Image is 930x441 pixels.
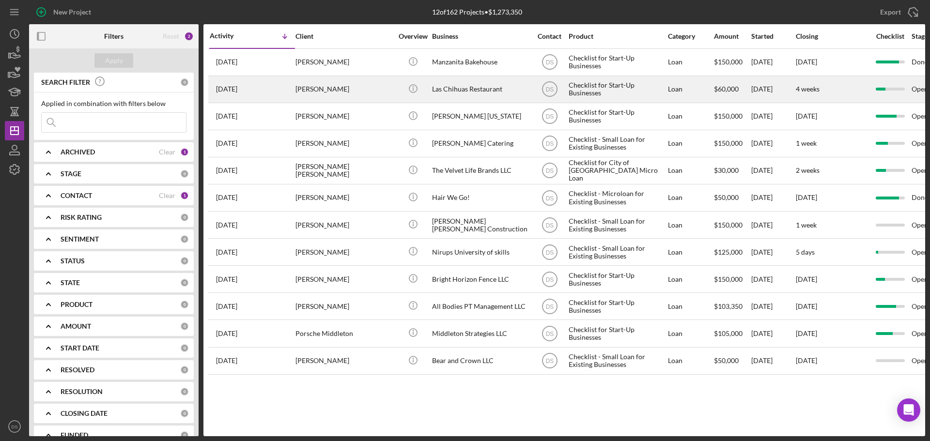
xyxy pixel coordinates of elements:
[53,2,91,22] div: New Project
[180,300,189,309] div: 0
[295,266,392,292] div: [PERSON_NAME]
[870,2,925,22] button: Export
[668,212,713,238] div: Loan
[751,266,795,292] div: [DATE]
[714,320,750,346] div: $105,000
[180,365,189,374] div: 0
[104,32,124,40] b: Filters
[432,239,529,265] div: Nirups University of skills
[796,302,817,310] time: [DATE]
[29,2,101,22] button: New Project
[569,104,666,129] div: Checklist for Start-Up Businesses
[545,222,554,228] text: DS
[668,32,713,40] div: Category
[751,104,795,129] div: [DATE]
[545,167,554,174] text: DS
[796,248,815,256] time: 5 days
[180,235,189,243] div: 0
[714,104,750,129] div: $150,000
[668,348,713,374] div: Loan
[216,330,237,337] time: 2025-06-03 18:26
[180,344,189,352] div: 0
[545,358,554,365] text: DS
[61,388,103,395] b: RESOLUTION
[714,158,750,183] div: $30,000
[545,140,554,147] text: DS
[751,131,795,156] div: [DATE]
[569,32,666,40] div: Product
[796,356,817,365] time: [DATE]
[61,170,81,178] b: STAGE
[714,212,750,238] div: $150,000
[395,32,431,40] div: Overview
[295,49,392,75] div: [PERSON_NAME]
[216,112,237,120] time: 2025-07-28 18:46
[180,322,189,331] div: 0
[545,113,554,120] text: DS
[545,276,554,283] text: DS
[61,344,99,352] b: START DATE
[432,293,529,319] div: All Bodies PT Management LLC
[159,148,175,156] div: Clear
[880,2,901,22] div: Export
[751,239,795,265] div: [DATE]
[61,279,80,287] b: STATE
[545,59,554,66] text: DS
[432,32,529,40] div: Business
[714,293,750,319] div: $103,350
[751,293,795,319] div: [DATE]
[216,248,237,256] time: 2025-07-13 17:55
[668,293,713,319] div: Loan
[216,275,237,283] time: 2025-06-30 05:14
[432,76,529,102] div: Las Chihuas Restaurant
[61,257,85,265] b: STATUS
[869,32,911,40] div: Checklist
[569,239,666,265] div: Checklist - Small Loan for Existing Businesses
[796,85,820,93] time: 4 weeks
[5,417,24,436] button: DS
[751,185,795,211] div: [DATE]
[796,275,817,283] time: [DATE]
[295,320,392,346] div: Porsche Middleton
[714,239,750,265] div: $125,000
[668,266,713,292] div: Loan
[295,348,392,374] div: [PERSON_NAME]
[210,32,252,40] div: Activity
[531,32,568,40] div: Contact
[159,192,175,199] div: Clear
[569,293,666,319] div: Checklist for Start-Up Businesses
[668,320,713,346] div: Loan
[61,192,92,199] b: CONTACT
[714,49,750,75] div: $150,000
[295,158,392,183] div: [PERSON_NAME] [PERSON_NAME]
[295,293,392,319] div: [PERSON_NAME]
[668,76,713,102] div: Loan
[569,131,666,156] div: Checklist - Small Loan for Existing Businesses
[61,410,108,417] b: CLOSING DATE
[545,195,554,201] text: DS
[796,221,817,229] time: 1 week
[61,366,94,374] b: RESOLVED
[714,131,750,156] div: $150,000
[668,131,713,156] div: Loan
[216,139,237,147] time: 2025-07-28 17:39
[432,8,522,16] div: 12 of 162 Projects • $1,273,350
[796,32,868,40] div: Closing
[432,212,529,238] div: [PERSON_NAME] [PERSON_NAME] Construction
[714,348,750,374] div: $50,000
[180,169,189,178] div: 0
[751,76,795,102] div: [DATE]
[216,85,237,93] time: 2025-08-19 17:07
[569,212,666,238] div: Checklist - Small Loan for Existing Businesses
[184,31,194,41] div: 2
[61,301,93,308] b: PRODUCT
[295,104,392,129] div: [PERSON_NAME]
[569,348,666,374] div: Checklist - Small Loan for Existing Businesses
[295,32,392,40] div: Client
[105,53,123,68] div: Apply
[569,49,666,75] div: Checklist for Start-Up Businesses
[796,112,817,120] time: [DATE]
[668,158,713,183] div: Loan
[569,185,666,211] div: Checklist - Microloan for Existing Businesses
[180,213,189,222] div: 0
